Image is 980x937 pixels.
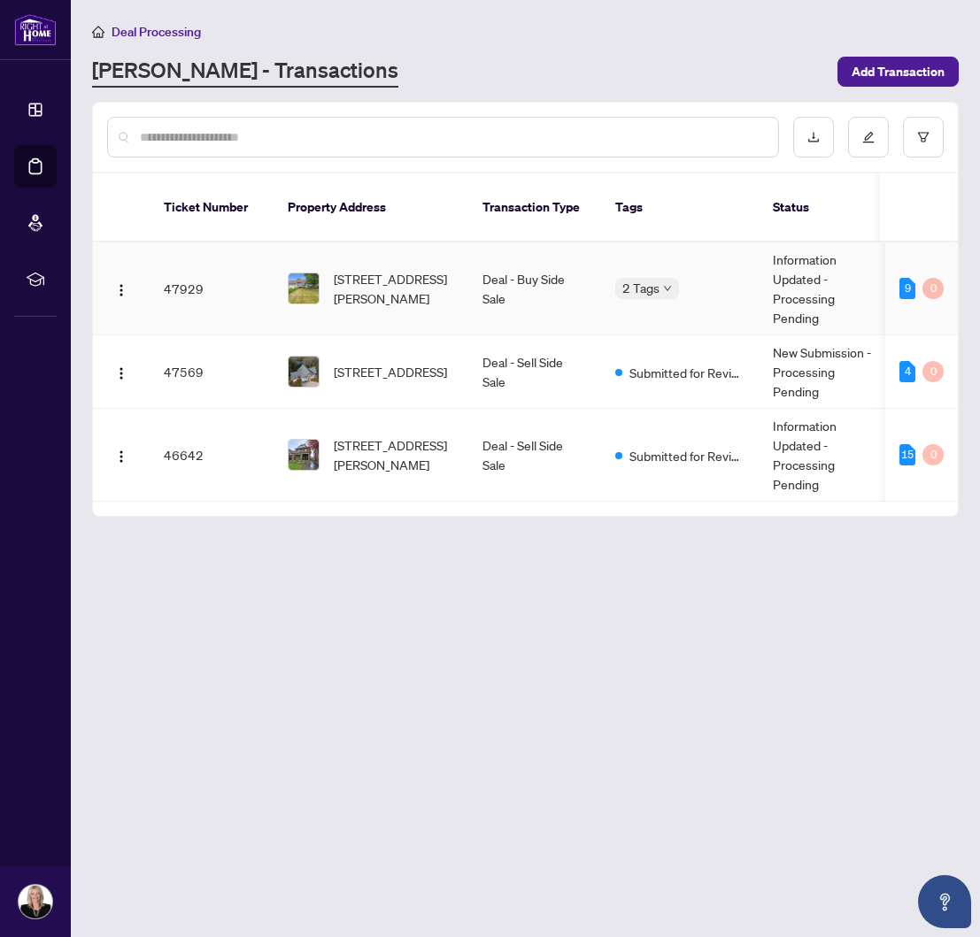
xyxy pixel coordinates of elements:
td: Information Updated - Processing Pending [759,242,891,335]
button: Logo [107,274,135,303]
div: 0 [922,278,944,299]
button: download [793,117,834,157]
td: Deal - Buy Side Sale [468,242,601,335]
span: [STREET_ADDRESS][PERSON_NAME] [334,269,454,308]
span: filter [917,131,930,143]
button: Logo [107,441,135,469]
div: 0 [922,361,944,382]
img: Logo [114,366,128,380]
button: filter [903,117,944,157]
img: thumbnail-img [289,357,319,387]
div: 0 [922,444,944,465]
button: edit [848,117,889,157]
span: [STREET_ADDRESS] [334,362,447,381]
th: Transaction Type [468,173,601,242]
div: 9 [899,278,915,299]
div: 15 [899,444,915,465]
span: down [663,284,672,293]
td: 47929 [150,242,274,335]
img: Profile Icon [19,885,52,918]
span: home [92,26,104,38]
a: [PERSON_NAME] - Transactions [92,56,398,88]
span: Submitted for Review [629,446,745,465]
img: Logo [114,449,128,464]
button: Logo [107,357,135,386]
span: [STREET_ADDRESS][PERSON_NAME] [334,435,454,474]
img: thumbnail-img [289,440,319,470]
span: edit [862,131,875,143]
td: Deal - Sell Side Sale [468,409,601,502]
td: 47569 [150,335,274,409]
span: download [807,131,820,143]
button: Open asap [918,875,971,928]
th: Tags [601,173,759,242]
div: 4 [899,361,915,382]
img: Logo [114,283,128,297]
span: Submitted for Review [629,363,745,382]
button: Add Transaction [837,57,959,87]
span: Deal Processing [112,24,201,40]
td: Deal - Sell Side Sale [468,335,601,409]
td: 46642 [150,409,274,502]
img: thumbnail-img [289,273,319,303]
td: Information Updated - Processing Pending [759,409,891,502]
th: Status [759,173,891,242]
th: Ticket Number [150,173,274,242]
td: New Submission - Processing Pending [759,335,891,409]
span: Add Transaction [852,58,945,86]
span: 2 Tags [622,278,660,298]
img: logo [14,13,57,46]
th: Property Address [274,173,468,242]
